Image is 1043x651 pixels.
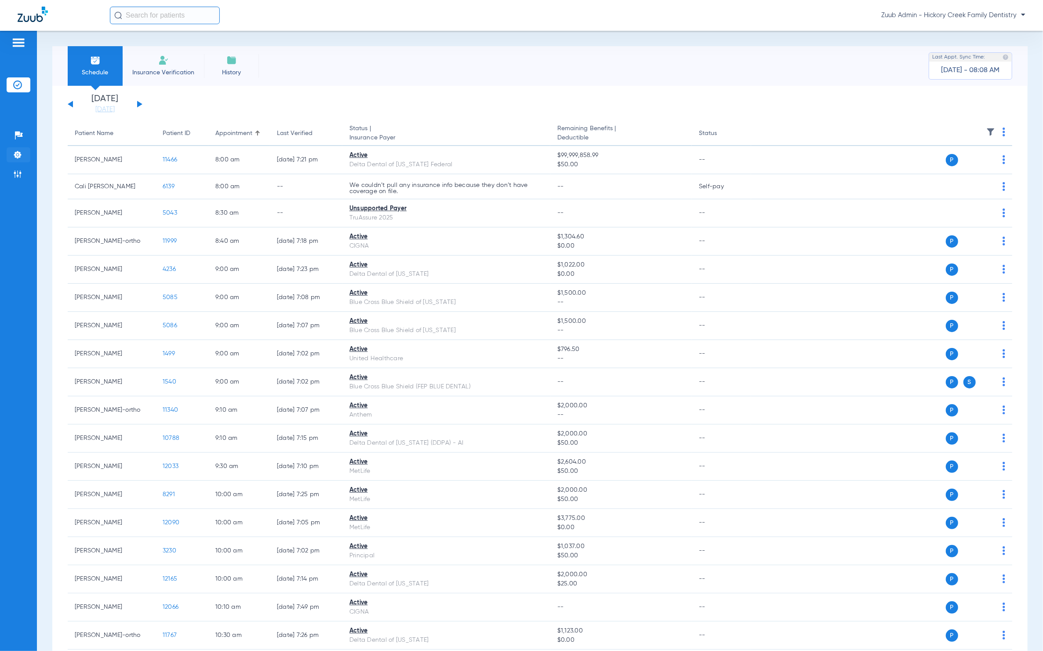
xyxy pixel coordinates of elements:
div: Anthem [349,410,543,420]
td: [DATE] 7:02 PM [270,340,342,368]
span: Deductible [557,133,685,143]
span: $2,000.00 [557,486,685,495]
img: group-dot-blue.svg [1003,155,1005,164]
td: -- [692,593,751,622]
p: We couldn’t pull any insurance info because they don’t have coverage on file. [349,182,543,194]
div: United Healthcare [349,354,543,363]
td: [PERSON_NAME] [68,368,156,396]
div: Delta Dental of [US_STATE] [349,270,543,279]
span: [DATE] - 08:08 AM [941,66,1000,75]
span: $1,123.00 [557,626,685,636]
td: -- [692,424,751,453]
div: Active [349,345,543,354]
td: [PERSON_NAME] [68,424,156,453]
td: -- [692,481,751,509]
span: P [946,235,958,248]
span: $2,000.00 [557,429,685,439]
td: 9:30 AM [208,453,270,481]
span: 1540 [163,379,176,385]
div: Last Verified [277,129,335,138]
td: 9:10 AM [208,424,270,453]
span: P [946,573,958,585]
span: $50.00 [557,495,685,504]
div: Delta Dental of [US_STATE] [349,636,543,645]
div: Active [349,232,543,241]
span: P [946,601,958,614]
div: Delta Dental of [US_STATE] (DDPA) - AI [349,439,543,448]
td: [PERSON_NAME] [68,565,156,593]
div: CIGNA [349,607,543,617]
img: group-dot-blue.svg [1003,321,1005,330]
span: $0.00 [557,241,685,251]
td: [PERSON_NAME] [68,453,156,481]
span: Insurance Verification [129,68,197,77]
td: [DATE] 7:05 PM [270,509,342,537]
div: Patient Name [75,129,113,138]
img: group-dot-blue.svg [1003,603,1005,611]
span: 12033 [163,463,178,469]
span: 12066 [163,604,178,610]
li: [DATE] [79,95,131,114]
img: group-dot-blue.svg [1003,208,1005,217]
div: Patient ID [163,129,201,138]
div: Blue Cross Blue Shield of [US_STATE] [349,298,543,307]
span: 8291 [163,491,175,497]
td: 10:00 AM [208,509,270,537]
div: Appointment [215,129,252,138]
td: 8:30 AM [208,199,270,227]
span: -- [557,183,564,190]
td: -- [692,396,751,424]
span: History [211,68,252,77]
span: 11466 [163,157,177,163]
img: Search Icon [114,11,122,19]
span: $0.00 [557,636,685,645]
img: group-dot-blue.svg [1003,293,1005,302]
td: [DATE] 7:02 PM [270,368,342,396]
td: -- [270,174,342,199]
span: P [946,320,958,332]
span: 4236 [163,266,176,272]
td: [PERSON_NAME] [68,256,156,284]
img: last sync help info [1003,54,1009,60]
span: -- [557,604,564,610]
span: $2,604.00 [557,457,685,467]
td: 10:00 AM [208,481,270,509]
span: $2,000.00 [557,401,685,410]
span: -- [557,379,564,385]
td: -- [692,199,751,227]
td: -- [692,622,751,650]
img: group-dot-blue.svg [1003,490,1005,499]
td: [DATE] 7:07 PM [270,312,342,340]
div: Patient ID [163,129,190,138]
div: Appointment [215,129,263,138]
div: Active [349,542,543,551]
span: P [946,376,958,388]
span: $3,775.00 [557,514,685,523]
div: Last Verified [277,129,313,138]
td: Self-pay [692,174,751,199]
td: Cali [PERSON_NAME] [68,174,156,199]
td: 10:10 AM [208,593,270,622]
span: 11340 [163,407,178,413]
td: [PERSON_NAME] [68,199,156,227]
td: [DATE] 7:14 PM [270,565,342,593]
td: [PERSON_NAME]-ortho [68,227,156,256]
span: P [946,629,958,642]
span: S [963,376,976,388]
div: Active [349,570,543,579]
div: Blue Cross Blue Shield of [US_STATE] [349,326,543,335]
td: 9:00 AM [208,284,270,312]
td: 8:40 AM [208,227,270,256]
td: [DATE] 7:02 PM [270,537,342,565]
span: P [946,263,958,276]
div: MetLife [349,495,543,504]
td: -- [692,453,751,481]
td: -- [692,227,751,256]
div: MetLife [349,467,543,476]
div: Active [349,514,543,523]
div: Active [349,457,543,467]
td: [DATE] 7:26 PM [270,622,342,650]
div: Active [349,260,543,270]
td: [PERSON_NAME] [68,509,156,537]
div: Delta Dental of [US_STATE] Federal [349,160,543,169]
